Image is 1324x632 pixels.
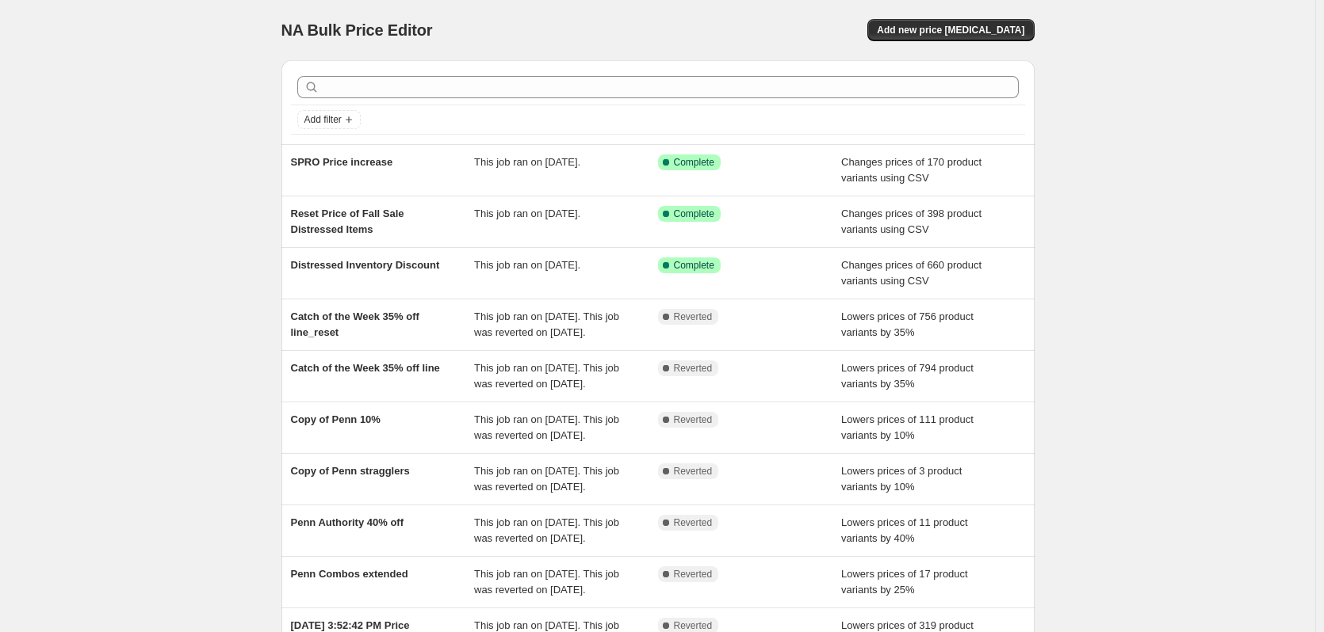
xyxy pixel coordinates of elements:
[304,113,342,126] span: Add filter
[291,259,440,271] span: Distressed Inventory Discount
[674,516,713,529] span: Reverted
[841,310,974,338] span: Lowers prices of 756 product variants by 35%
[474,310,619,338] span: This job ran on [DATE]. This job was reverted on [DATE].
[291,156,393,168] span: SPRO Price increase
[841,413,974,441] span: Lowers prices of 111 product variants by 10%
[867,19,1034,41] button: Add new price [MEDICAL_DATA]
[474,207,580,219] span: This job ran on [DATE].
[291,568,408,580] span: Penn Combos extended
[841,259,982,287] span: Changes prices of 660 product variants using CSV
[674,619,713,632] span: Reverted
[841,516,968,544] span: Lowers prices of 11 product variants by 40%
[474,156,580,168] span: This job ran on [DATE].
[674,465,713,478] span: Reverted
[674,156,714,169] span: Complete
[291,310,419,338] span: Catch of the Week 35% off line_reset
[474,465,619,493] span: This job ran on [DATE]. This job was reverted on [DATE].
[297,110,361,129] button: Add filter
[674,362,713,375] span: Reverted
[291,413,381,425] span: Copy of Penn 10%
[474,568,619,596] span: This job ran on [DATE]. This job was reverted on [DATE].
[291,207,404,235] span: Reset Price of Fall Sale Distressed Items
[674,310,713,323] span: Reverted
[291,362,440,374] span: Catch of the Week 35% off line
[841,207,982,235] span: Changes prices of 398 product variants using CSV
[474,516,619,544] span: This job ran on [DATE]. This job was reverted on [DATE].
[841,362,974,390] span: Lowers prices of 794 product variants by 35%
[877,24,1024,36] span: Add new price [MEDICAL_DATA]
[841,156,982,184] span: Changes prices of 170 product variants using CSV
[474,413,619,441] span: This job ran on [DATE]. This job was reverted on [DATE].
[474,259,580,271] span: This job ran on [DATE].
[474,362,619,390] span: This job ran on [DATE]. This job was reverted on [DATE].
[674,413,713,426] span: Reverted
[674,568,713,581] span: Reverted
[841,568,968,596] span: Lowers prices of 17 product variants by 25%
[291,465,410,477] span: Copy of Penn stragglers
[291,516,404,528] span: Penn Authority 40% off
[674,259,714,272] span: Complete
[841,465,962,493] span: Lowers prices of 3 product variants by 10%
[674,207,714,220] span: Complete
[281,21,433,39] span: NA Bulk Price Editor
